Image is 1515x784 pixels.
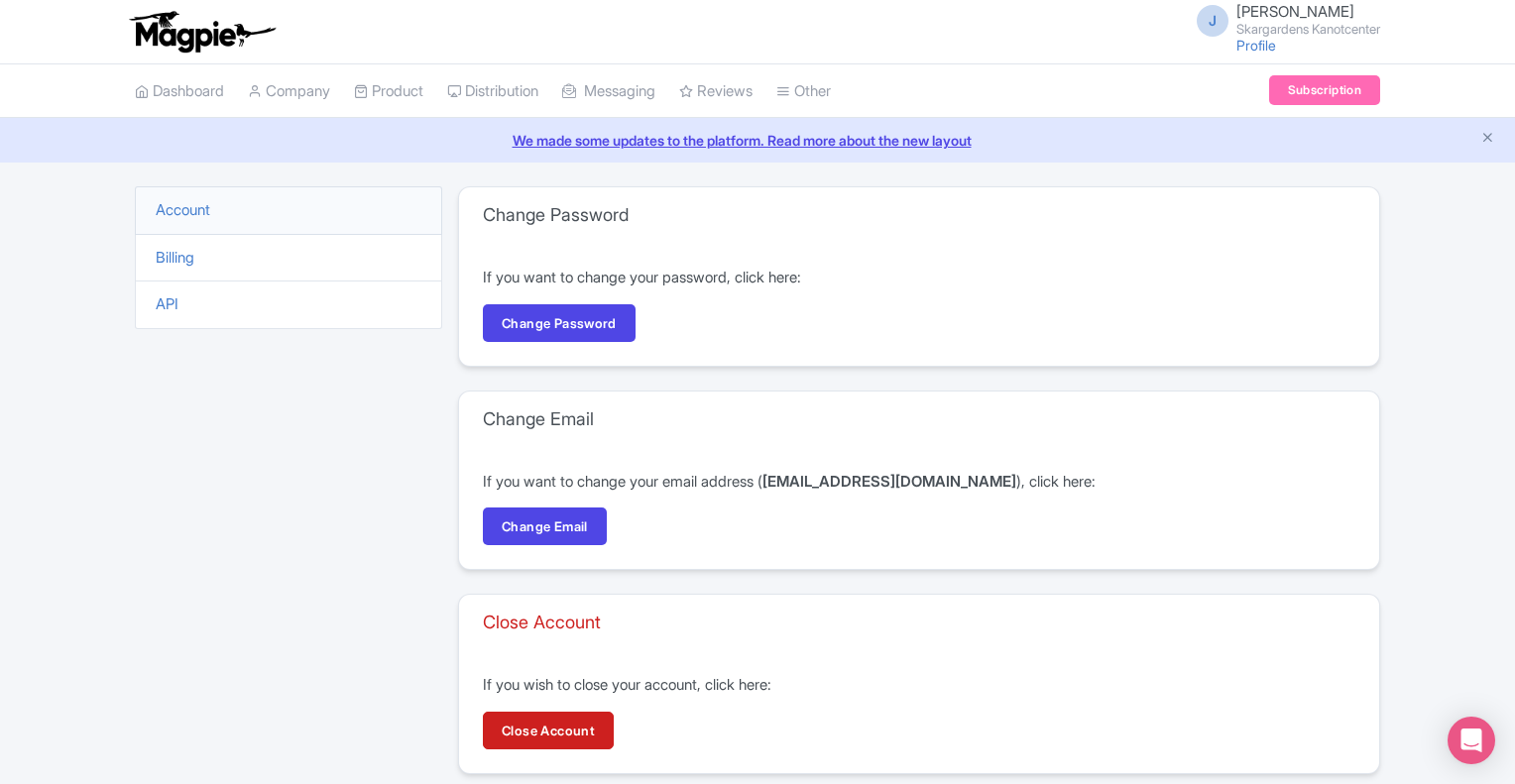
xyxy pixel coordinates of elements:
p: If you wish to close your account, click here: [483,674,1355,697]
a: Messaging [562,64,655,119]
img: logo-ab69f6fb50320c5b225c76a69d11143b.png [125,10,279,54]
p: If you want to change your password, click here: [483,267,1355,289]
a: Distribution [447,64,538,119]
a: Close Account [483,712,614,749]
a: Subscription [1269,75,1380,105]
h3: Change Password [483,204,629,226]
h3: Change Email [483,408,594,430]
a: Account [156,200,210,219]
p: If you want to change your email address ( ), click here: [483,471,1355,494]
span: [PERSON_NAME] [1236,2,1354,21]
a: Change Email [483,507,607,545]
a: Company [248,64,330,119]
a: Product [354,64,423,119]
a: Reviews [679,64,753,119]
button: Close announcement [1480,128,1495,151]
h3: Close Account [483,612,601,633]
a: We made some updates to the platform. Read more about the new layout [12,130,1503,151]
a: Other [776,64,831,119]
a: J [PERSON_NAME] Skargardens Kanotcenter [1185,4,1380,36]
a: Billing [156,248,194,267]
div: Open Intercom Messenger [1448,717,1495,764]
a: Dashboard [135,64,224,119]
a: Profile [1236,37,1276,54]
span: J [1197,5,1228,37]
small: Skargardens Kanotcenter [1236,23,1380,36]
a: API [156,294,178,313]
strong: [EMAIL_ADDRESS][DOMAIN_NAME] [762,472,1016,491]
a: Change Password [483,304,636,342]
